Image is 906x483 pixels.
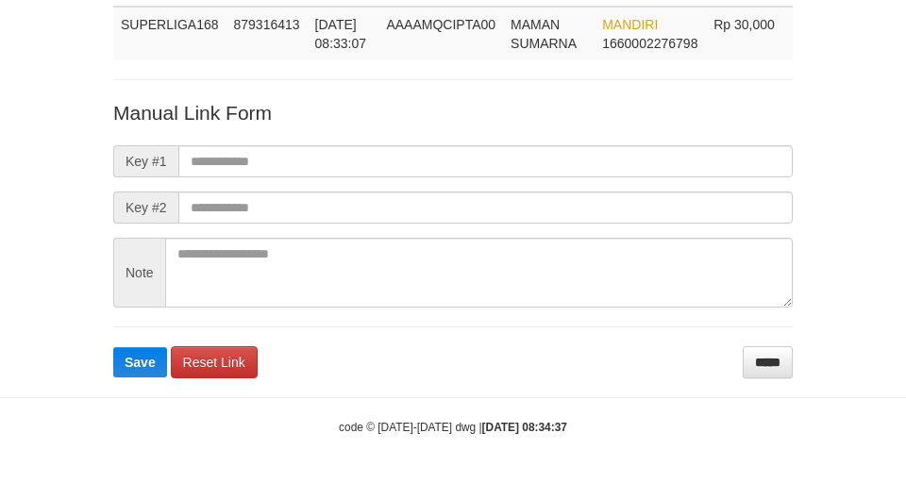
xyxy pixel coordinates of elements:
[113,192,178,224] span: Key #2
[226,7,308,60] td: 879316413
[125,355,156,370] span: Save
[183,355,245,370] span: Reset Link
[511,17,577,51] span: MAMAN SUMARNA
[113,7,226,60] td: SUPERLIGA168
[482,421,567,434] strong: [DATE] 08:34:37
[113,347,167,377] button: Save
[386,17,495,32] span: AAAAMQCIPTA00
[171,346,258,378] a: Reset Link
[602,36,697,51] span: Copy 1660002276798 to clipboard
[339,421,567,434] small: code © [DATE]-[DATE] dwg |
[602,17,658,32] span: MANDIRI
[315,17,367,51] span: [DATE] 08:33:07
[713,17,775,32] span: Rp 30,000
[113,238,165,308] span: Note
[113,145,178,177] span: Key #1
[113,99,793,126] p: Manual Link Form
